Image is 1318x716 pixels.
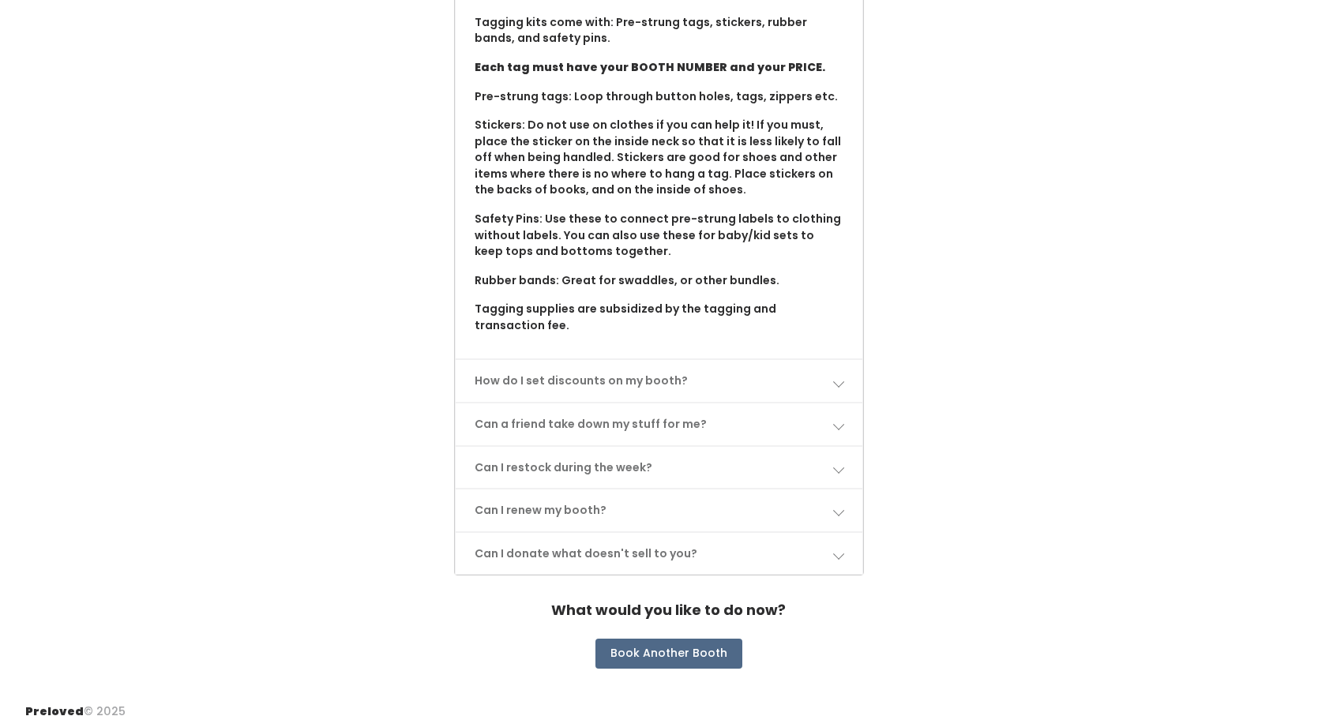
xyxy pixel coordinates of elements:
p: Tagging supplies are subsidized by the tagging and transaction fee. [475,301,843,333]
p: Each tag must have your BOOTH NUMBER and your PRICE. [475,59,843,76]
a: Can I renew my booth? [456,489,862,531]
p: Tagging kits come with: Pre-strung tags, stickers, rubber bands, and safety pins. [475,14,843,47]
a: Can I restock during the week? [456,447,862,489]
p: Stickers: Do not use on clothes if you can help it! If you must, place the sticker on the inside ... [475,117,843,198]
p: Safety Pins: Use these to connect pre-strung labels to clothing without labels. You can also use ... [475,211,843,260]
a: How do I set discounts on my booth? [456,360,862,402]
a: Can I donate what doesn't sell to you? [456,533,862,575]
h4: What would you like to do now? [551,594,786,626]
p: Pre-strung tags: Loop through button holes, tags, zippers etc. [475,88,843,105]
a: Can a friend take down my stuff for me? [456,403,862,445]
button: Book Another Booth [595,639,742,669]
p: Rubber bands: Great for swaddles, or other bundles. [475,272,843,289]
